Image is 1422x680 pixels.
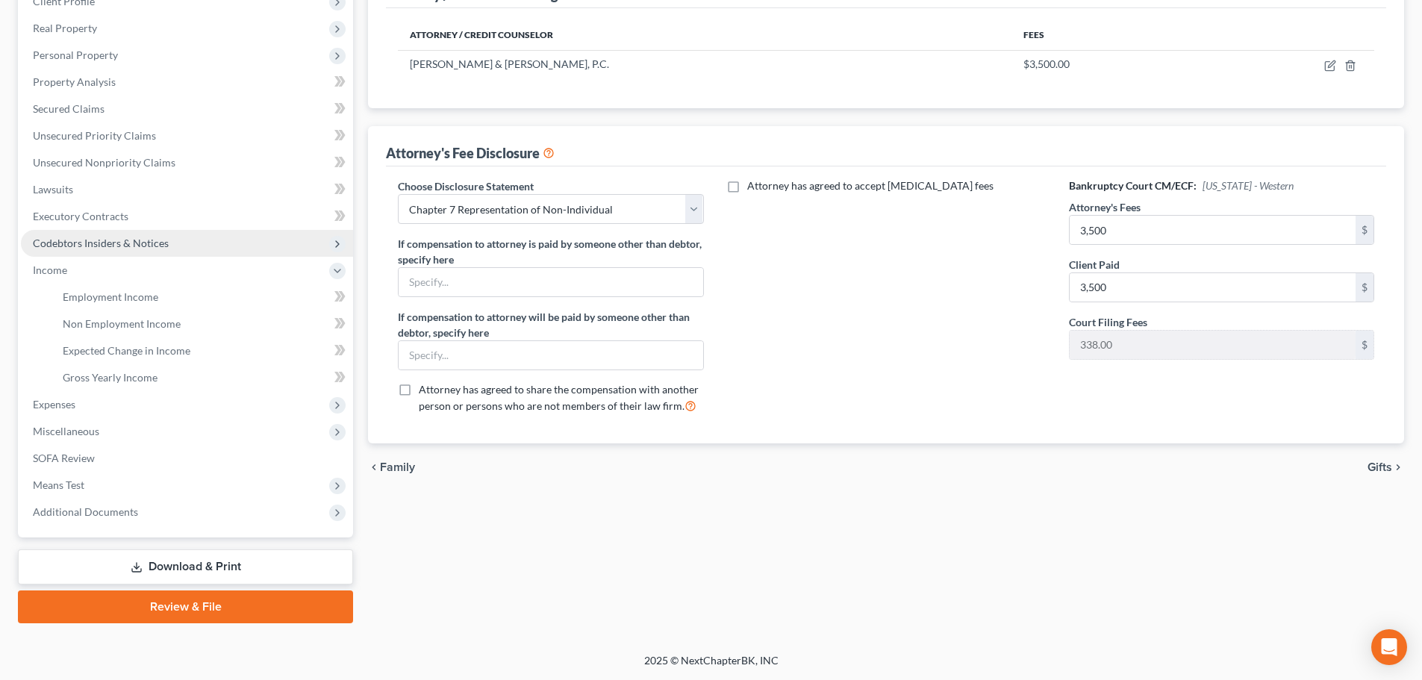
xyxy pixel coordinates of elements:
label: Choose Disclosure Statement [398,178,534,194]
span: Non Employment Income [63,317,181,330]
span: SOFA Review [33,452,95,464]
label: Client Paid [1069,257,1120,272]
span: Expenses [33,398,75,411]
a: Unsecured Nonpriority Claims [21,149,353,176]
div: Open Intercom Messenger [1371,629,1407,665]
input: 0.00 [1070,216,1356,244]
a: Expected Change in Income [51,337,353,364]
span: Gross Yearly Income [63,371,158,384]
span: Lawsuits [33,183,73,196]
i: chevron_left [368,461,380,473]
a: Employment Income [51,284,353,311]
i: chevron_right [1392,461,1404,473]
span: Attorney has agreed to accept [MEDICAL_DATA] fees [747,179,994,192]
span: Family [380,461,415,473]
a: Executory Contracts [21,203,353,230]
span: Secured Claims [33,102,105,115]
h6: Bankruptcy Court CM/ECF: [1069,178,1374,193]
span: Expected Change in Income [63,344,190,357]
span: Miscellaneous [33,425,99,437]
label: If compensation to attorney will be paid by someone other than debtor, specify here [398,309,703,340]
a: Lawsuits [21,176,353,203]
a: Unsecured Priority Claims [21,122,353,149]
div: $ [1356,331,1373,359]
span: Unsecured Priority Claims [33,129,156,142]
span: Gifts [1368,461,1392,473]
span: Attorney has agreed to share the compensation with another person or persons who are not members ... [419,383,699,412]
a: Property Analysis [21,69,353,96]
div: $ [1356,216,1373,244]
span: [PERSON_NAME] & [PERSON_NAME], P.C. [410,57,609,70]
input: Specify... [399,341,702,369]
input: 0.00 [1070,273,1356,302]
span: Fees [1023,29,1044,40]
a: SOFA Review [21,445,353,472]
span: Income [33,263,67,276]
input: 0.00 [1070,331,1356,359]
span: Property Analysis [33,75,116,88]
div: Attorney's Fee Disclosure [386,144,555,162]
a: Gross Yearly Income [51,364,353,391]
div: $ [1356,273,1373,302]
label: Attorney's Fees [1069,199,1141,215]
span: Personal Property [33,49,118,61]
a: Download & Print [18,549,353,584]
button: chevron_left Family [368,461,415,473]
a: Review & File [18,590,353,623]
span: Employment Income [63,290,158,303]
a: Non Employment Income [51,311,353,337]
span: Means Test [33,478,84,491]
span: Attorney / Credit Counselor [410,29,553,40]
label: Court Filing Fees [1069,314,1147,330]
input: Specify... [399,268,702,296]
a: Secured Claims [21,96,353,122]
span: Executory Contracts [33,210,128,222]
span: Real Property [33,22,97,34]
span: Unsecured Nonpriority Claims [33,156,175,169]
span: Additional Documents [33,505,138,518]
span: $3,500.00 [1023,57,1070,70]
span: Codebtors Insiders & Notices [33,237,169,249]
span: [US_STATE] - Western [1203,179,1294,192]
label: If compensation to attorney is paid by someone other than debtor, specify here [398,236,703,267]
div: 2025 © NextChapterBK, INC [286,653,1137,680]
button: Gifts chevron_right [1368,461,1404,473]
